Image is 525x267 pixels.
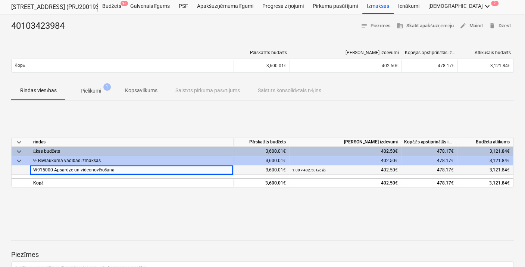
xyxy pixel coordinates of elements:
[361,22,368,29] span: notes
[11,250,514,259] p: Piezīmes
[489,22,496,29] span: delete
[393,20,457,32] button: Skatīt apakšuzņēmēju
[293,50,399,55] div: [PERSON_NAME] izdevumi
[11,3,89,11] div: [STREET_ADDRESS] (PRJ2001934) 2601941
[33,156,230,165] div: 9- Būvlaukuma vadības izmaksas
[396,22,403,29] span: business
[457,178,513,187] div: 3,121.84€
[457,137,513,147] div: Budžeta atlikums
[121,1,128,6] span: 9+
[457,20,486,32] button: Mainīt
[15,138,24,147] span: keyboard_arrow_down
[488,231,525,267] iframe: Chat Widget
[233,137,289,147] div: Pārskatīts budžets
[292,168,326,172] small: 1.00 × 402.50€ / gab
[293,63,399,68] div: 402.50€
[20,87,57,94] p: Rindas vienības
[405,50,455,56] div: Kopējās apstiprinātās izmaksas
[437,167,454,173] span: 478.17€
[491,1,499,6] span: 2
[33,167,115,173] span: W915000 Apsardze un videonovērošana
[490,167,510,173] span: 3,121.84€
[461,50,511,56] div: Atlikušais budžets
[486,20,514,32] button: Dzēst
[401,60,457,72] div: 478.17€
[103,83,111,91] span: 1
[483,2,492,11] i: keyboard_arrow_down
[401,147,457,156] div: 478.17€
[460,22,466,29] span: edit
[401,178,457,187] div: 478.17€
[81,87,101,95] p: Pielikumi
[489,22,511,30] span: Dzēst
[11,20,71,32] div: 40103423984
[233,156,289,165] div: 3,600.01€
[401,137,457,147] div: Kopējās apstiprinātās izmaksas
[292,156,398,165] div: 402.50€
[292,178,398,188] div: 402.50€
[401,156,457,165] div: 478.17€
[490,63,510,68] span: 3,121.84€
[460,22,483,30] span: Mainīt
[289,137,401,147] div: [PERSON_NAME] izdevumi
[396,22,454,30] span: Skatīt apakšuzņēmēju
[233,147,289,156] div: 3,600.01€
[457,156,513,165] div: 3,121.84€
[292,147,398,156] div: 402.50€
[292,165,398,175] div: 402.50€
[457,147,513,156] div: 3,121.84€
[237,50,287,56] div: Pārskatīts budžets
[361,22,391,30] span: Piezīmes
[30,137,233,147] div: rindas
[125,87,157,94] p: Kopsavilkums
[15,156,24,165] span: keyboard_arrow_down
[234,60,290,72] div: 3,600.01€
[233,178,289,187] div: 3,600.01€
[358,20,394,32] button: Piezīmes
[30,178,233,187] div: Kopā
[233,165,289,175] div: 3,600.01€
[15,62,25,69] p: Kopā
[15,147,24,156] span: keyboard_arrow_down
[33,147,230,156] div: Ēkas budžets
